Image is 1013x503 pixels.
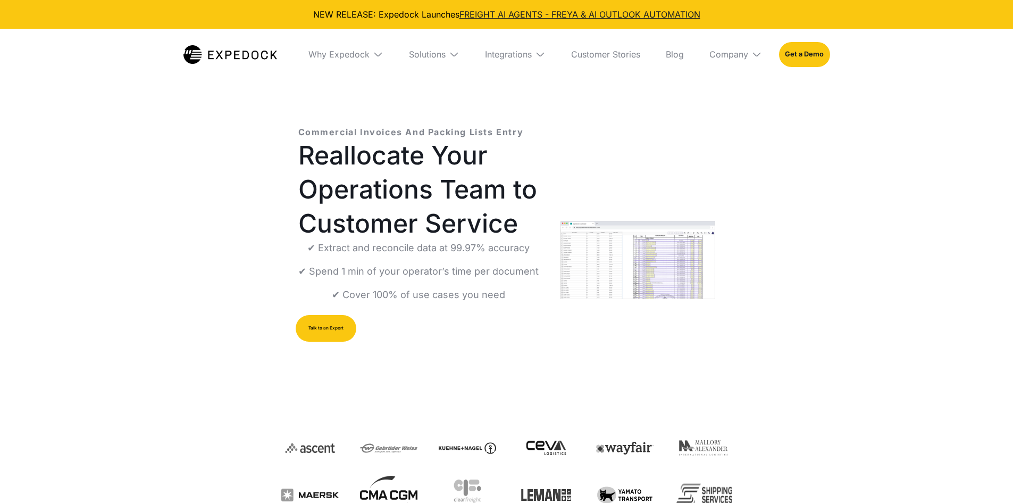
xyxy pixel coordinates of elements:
[332,287,505,302] p: ✔ Cover 100% of use cases you need
[296,315,356,342] a: Talk to an Expert
[400,29,468,80] div: Solutions
[307,241,530,255] p: ✔ Extract and reconcile data at 99.97% accuracy
[709,49,748,60] div: Company
[300,29,392,80] div: Why Expedock
[657,29,692,80] a: Blog
[409,49,446,60] div: Solutions
[485,49,532,60] div: Integrations
[298,126,524,138] p: Commercial Invoices And Packing Lists Entry
[298,138,543,241] h1: Reallocate Your Operations Team to Customer Service
[563,29,649,80] a: Customer Stories
[476,29,554,80] div: Integrations
[459,9,700,20] a: FREIGHT AI AGENTS - FREYA & AI OUTLOOK AUTOMATION
[560,221,715,299] a: open lightbox
[701,29,771,80] div: Company
[308,49,370,60] div: Why Expedock
[298,264,539,279] p: ✔ Spend 1 min of your operator’s time per document
[779,42,830,67] a: Get a Demo
[9,9,1004,20] div: NEW RELEASE: Expedock Launches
